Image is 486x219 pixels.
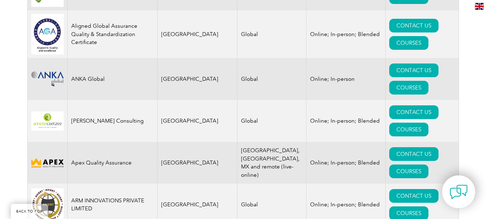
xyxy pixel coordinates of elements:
[31,14,64,54] img: 049e7a12-d1a0-ee11-be37-00224893a058-logo.jpg
[389,165,428,178] a: COURSES
[389,63,439,77] a: CONTACT US
[157,10,237,58] td: [GEOGRAPHIC_DATA]
[31,71,64,87] img: c09c33f4-f3a0-ea11-a812-000d3ae11abd-logo.png
[306,142,386,184] td: Online; In-person; Blended
[389,19,439,32] a: CONTACT US
[389,189,439,203] a: CONTACT US
[31,111,64,131] img: 4c453107-f848-ef11-a316-002248944286-logo.png
[157,58,237,100] td: [GEOGRAPHIC_DATA]
[450,183,468,201] img: contact-chat.png
[67,100,157,142] td: [PERSON_NAME] Consulting
[67,10,157,58] td: Aligned Global Assurance Quality & Standardization Certificate
[237,58,306,100] td: Global
[67,142,157,184] td: Apex Quality Assurance
[157,100,237,142] td: [GEOGRAPHIC_DATA]
[306,100,386,142] td: Online; In-person; Blended
[31,157,64,169] img: cdfe6d45-392f-f011-8c4d-000d3ad1ee32-logo.png
[237,10,306,58] td: Global
[237,100,306,142] td: Global
[475,3,484,10] img: en
[11,204,48,219] a: BACK TO TOP
[389,147,439,161] a: CONTACT US
[389,105,439,119] a: CONTACT US
[306,10,386,58] td: Online; In-person; Blended
[389,123,428,136] a: COURSES
[389,36,428,50] a: COURSES
[157,142,237,184] td: [GEOGRAPHIC_DATA]
[389,81,428,95] a: COURSES
[306,58,386,100] td: Online; In-person
[237,142,306,184] td: [GEOGRAPHIC_DATA], [GEOGRAPHIC_DATA], MX and remote (live-online)
[67,58,157,100] td: ANKA Global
